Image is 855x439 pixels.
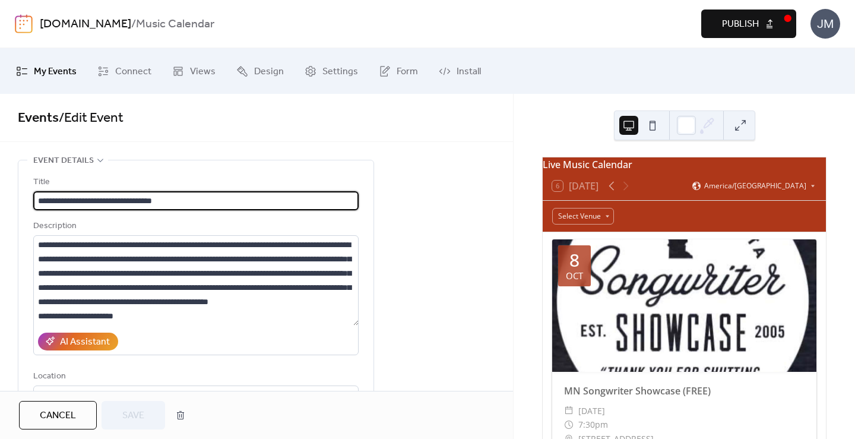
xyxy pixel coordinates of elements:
b: Music Calendar [136,13,214,36]
a: Design [227,53,293,89]
button: AI Assistant [38,333,118,350]
div: JM [810,9,840,39]
div: Location [33,369,356,384]
a: Install [430,53,490,89]
button: Cancel [19,401,97,429]
a: Form [370,53,427,89]
span: Design [254,62,284,81]
span: America/[GEOGRAPHIC_DATA] [704,182,806,190]
span: Event details [33,154,94,168]
span: Publish [722,17,759,31]
a: Settings [296,53,367,89]
span: Form [397,62,418,81]
span: Connect [115,62,151,81]
span: [DATE] [578,404,605,418]
span: Cancel [40,409,76,423]
span: 7:30pm [578,418,608,432]
span: My Events [34,62,77,81]
span: / Edit Event [59,105,123,131]
a: My Events [7,53,85,89]
div: ​ [564,404,574,418]
img: logo [15,14,33,33]
div: AI Assistant [60,335,110,349]
div: Title [33,175,356,190]
span: Install [457,62,481,81]
div: Live Music Calendar [543,157,826,172]
a: Events [18,105,59,131]
a: [DOMAIN_NAME] [40,13,131,36]
b: / [131,13,136,36]
a: Views [163,53,224,89]
div: Oct [566,271,583,280]
a: MN Songwriter Showcase (FREE) [564,384,711,397]
span: Settings [322,62,358,81]
div: 8 [569,251,579,269]
button: Publish [701,10,796,38]
div: Description [33,219,356,233]
span: Views [190,62,216,81]
a: Connect [88,53,160,89]
div: ​ [564,418,574,432]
